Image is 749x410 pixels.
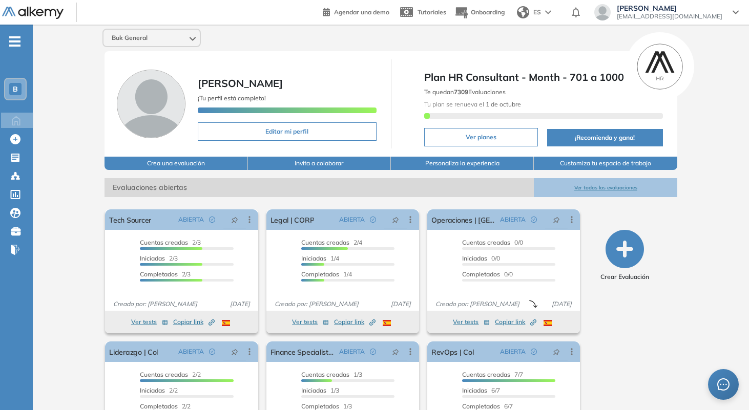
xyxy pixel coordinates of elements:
span: Iniciadas [140,386,165,394]
button: Personaliza la experiencia [391,157,534,170]
span: [PERSON_NAME] [617,4,722,12]
span: Completados [301,270,339,278]
span: 1/4 [301,254,339,262]
span: ABIERTA [339,347,365,356]
span: Onboarding [471,8,505,16]
span: Completados [462,402,500,410]
i: - [9,40,20,42]
span: Creado por: [PERSON_NAME] [271,299,363,309]
button: Editar mi perfil [198,122,376,141]
span: Completados [140,270,178,278]
span: [EMAIL_ADDRESS][DOMAIN_NAME] [617,12,722,20]
span: B [13,85,18,93]
span: Agendar una demo [334,8,389,16]
img: arrow [545,10,551,14]
span: Creado por: [PERSON_NAME] [431,299,524,309]
span: 1/3 [301,386,339,394]
span: ¡Tu perfil está completo! [198,94,266,102]
span: 1/3 [301,371,362,378]
span: Creado por: [PERSON_NAME] [109,299,201,309]
button: pushpin [223,343,246,360]
button: pushpin [223,211,246,228]
span: check-circle [370,217,376,223]
span: Cuentas creadas [301,371,349,378]
button: Ver tests [292,316,329,328]
a: Tech Sourcer [109,209,151,230]
button: ¡Recomienda y gana! [547,129,663,146]
span: Tutoriales [418,8,446,16]
span: 2/4 [301,239,362,246]
a: Finance Specialist CL [271,341,335,362]
span: Copiar link [334,317,376,327]
span: Completados [462,270,500,278]
button: Invita a colaborar [248,157,391,170]
span: pushpin [553,215,560,224]
span: check-circle [370,349,376,355]
span: Copiar link [495,317,536,327]
img: ESP [222,320,230,326]
span: ABIERTA [339,215,365,224]
span: Evaluaciones abiertas [105,178,534,197]
img: Foto de perfil [117,70,185,138]
span: ABIERTA [178,347,204,356]
span: pushpin [553,348,560,356]
span: 2/3 [140,239,201,246]
span: Iniciadas [462,254,487,262]
b: 7309 [454,88,468,96]
span: Cuentas creadas [140,239,188,246]
span: 2/3 [140,254,178,262]
img: world [517,6,529,18]
span: Te quedan Evaluaciones [424,88,506,96]
span: ABIERTA [500,215,526,224]
span: Iniciadas [301,254,326,262]
button: Ver tests [131,316,168,328]
b: 1 de octubre [484,100,521,108]
button: pushpin [384,343,407,360]
span: 7/7 [462,371,523,378]
button: Crea una evaluación [105,157,247,170]
span: Completados [140,402,178,410]
span: ABIERTA [178,215,204,224]
button: Crear Evaluación [600,230,649,282]
span: pushpin [231,215,238,224]
span: 2/2 [140,402,191,410]
button: Ver planes [424,128,538,146]
button: pushpin [384,211,407,228]
span: Iniciadas [462,386,487,394]
span: 6/7 [462,386,500,394]
span: [DATE] [226,299,254,309]
span: Iniciadas [301,386,326,394]
a: Operaciones | [GEOGRAPHIC_DATA] [431,209,496,230]
button: Ver todas las evaluaciones [534,178,677,197]
button: pushpin [545,211,568,228]
a: RevOps | Col [431,341,474,362]
button: Ver tests [453,316,490,328]
button: Copiar link [334,316,376,328]
span: Tu plan se renueva el [424,100,521,108]
span: 2/2 [140,371,201,378]
span: Cuentas creadas [462,239,510,246]
span: message [717,378,730,391]
span: [DATE] [387,299,415,309]
span: Completados [301,402,339,410]
span: Cuentas creadas [462,371,510,378]
span: Buk General [112,34,148,42]
span: 2/2 [140,386,178,394]
span: Cuentas creadas [301,239,349,246]
span: Crear Evaluación [600,272,649,282]
span: [PERSON_NAME] [198,77,283,90]
button: Customiza tu espacio de trabajo [534,157,677,170]
span: 2/3 [140,270,191,278]
span: pushpin [392,348,399,356]
span: pushpin [231,348,238,356]
span: 0/0 [462,254,500,262]
img: ESP [383,320,391,326]
span: 6/7 [462,402,513,410]
a: Liderazgo | Col [109,341,158,362]
span: Copiar link [173,317,215,327]
span: 1/3 [301,402,352,410]
span: Iniciadas [140,254,165,262]
span: Cuentas creadas [140,371,188,378]
a: Legal | CORP [271,209,315,230]
span: 1/4 [301,270,352,278]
